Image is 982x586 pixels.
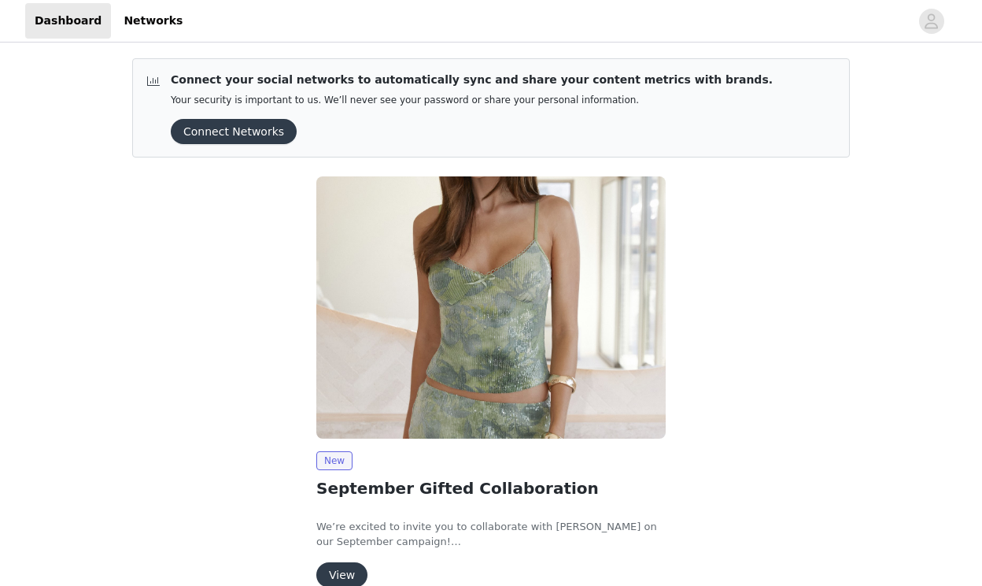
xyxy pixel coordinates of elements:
p: Connect your social networks to automatically sync and share your content metrics with brands. [171,72,773,88]
p: We’re excited to invite you to collaborate with [PERSON_NAME] on our September campaign! [316,519,666,550]
div: avatar [924,9,939,34]
img: Peppermayo USA [316,176,666,439]
h2: September Gifted Collaboration [316,477,666,500]
a: Dashboard [25,3,111,39]
p: Your security is important to us. We’ll never see your password or share your personal information. [171,95,773,106]
a: Networks [114,3,192,39]
button: Connect Networks [171,119,297,144]
a: View [316,569,367,581]
span: New [316,451,353,470]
